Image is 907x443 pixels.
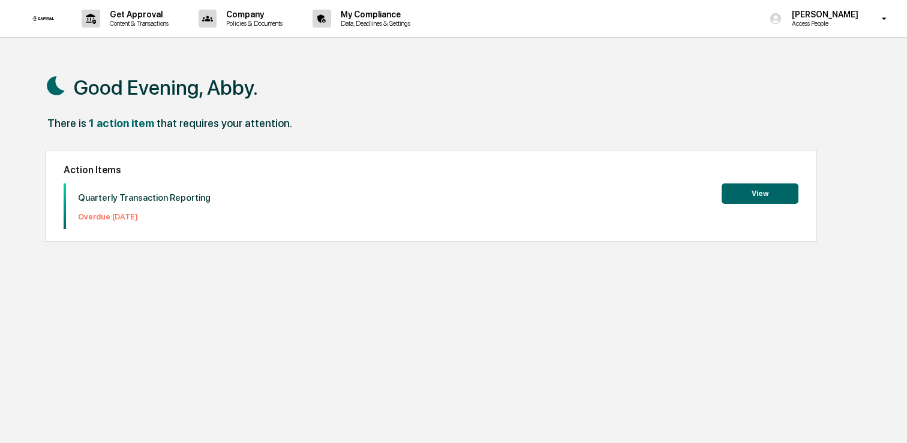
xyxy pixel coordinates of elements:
[157,117,292,129] div: that requires your attention.
[722,183,798,204] button: View
[78,192,211,203] p: Quarterly Transaction Reporting
[722,187,798,198] a: View
[100,10,175,19] p: Get Approval
[331,19,416,28] p: Data, Deadlines & Settings
[331,10,416,19] p: My Compliance
[47,117,86,129] div: There is
[89,117,154,129] div: 1 action item
[782,19,864,28] p: Access People
[100,19,175,28] p: Content & Transactions
[29,13,58,25] img: logo
[217,10,289,19] p: Company
[74,76,258,100] h1: Good Evening, Abby.
[217,19,289,28] p: Policies & Documents
[78,212,211,221] p: Overdue: [DATE]
[782,10,864,19] p: [PERSON_NAME]
[64,164,798,176] h2: Action Items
